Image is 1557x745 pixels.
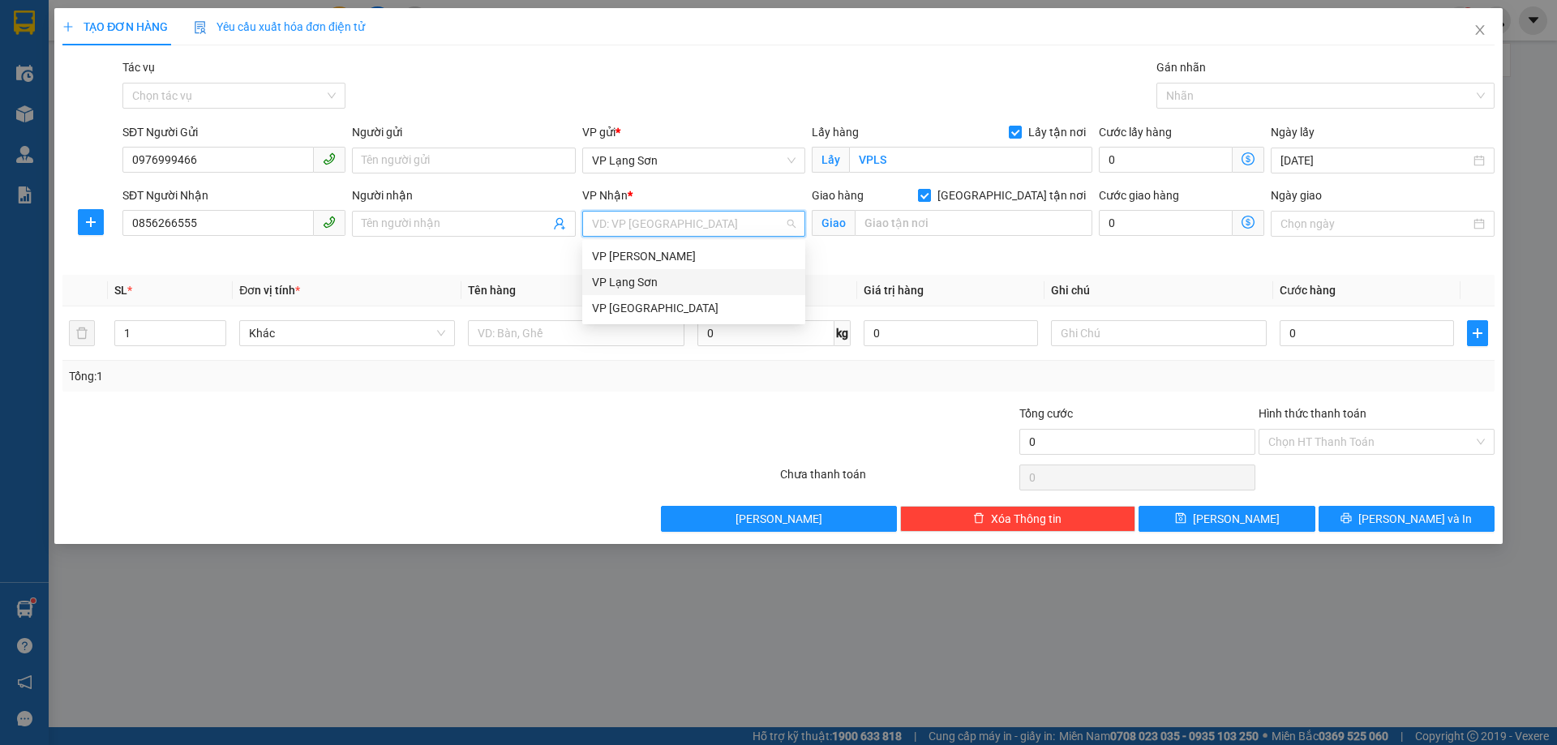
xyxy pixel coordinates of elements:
div: VP [GEOGRAPHIC_DATA] [592,299,796,317]
div: VP Lạng Sơn [592,273,796,291]
span: Xóa Thông tin [991,510,1062,528]
th: Ghi chú [1044,275,1273,306]
span: Giá trị hàng [864,284,924,297]
span: save [1175,512,1186,525]
input: Cước lấy hàng [1099,147,1233,173]
span: kg [834,320,851,346]
button: delete [69,320,95,346]
span: dollar-circle [1242,152,1255,165]
span: Giao hàng [812,189,864,202]
span: Lấy tận nơi [1022,123,1092,141]
button: plus [78,209,104,235]
span: delete [973,512,984,525]
span: Tên hàng [468,284,516,297]
span: SL [114,284,127,297]
label: Tác vụ [122,61,155,74]
input: Ghi Chú [1051,320,1267,346]
div: Người nhận [352,186,575,204]
input: Lấy tận nơi [849,147,1092,173]
span: [GEOGRAPHIC_DATA] tận nơi [931,186,1092,204]
span: close [1473,24,1486,36]
span: Tổng cước [1019,407,1073,420]
span: Giao [812,210,855,236]
div: VP Lạng Sơn [582,269,805,295]
span: VP Lạng Sơn [592,148,796,173]
span: VP Nhận [582,189,628,202]
div: VP [PERSON_NAME] [592,247,796,265]
label: Ngày giao [1271,189,1322,202]
div: VP gửi [582,123,805,141]
span: Yêu cầu xuất hóa đơn điện tử [194,20,365,33]
label: Gán nhãn [1156,61,1206,74]
span: TẠO ĐƠN HÀNG [62,20,168,33]
div: VP Minh Khai [582,243,805,269]
span: plus [62,21,74,32]
div: VP Hà Nội [582,295,805,321]
div: Người gửi [352,123,575,141]
label: Cước giao hàng [1099,189,1179,202]
button: save[PERSON_NAME] [1139,506,1315,532]
span: Đơn vị tính [239,284,300,297]
span: Khác [249,321,445,345]
span: plus [79,216,103,229]
span: dollar-circle [1242,216,1255,229]
input: VD: Bàn, Ghế [468,320,684,346]
span: [PERSON_NAME] [1193,510,1280,528]
span: phone [323,216,336,229]
div: SĐT Người Gửi [122,123,345,141]
span: Cước hàng [1280,284,1336,297]
button: Close [1457,8,1503,54]
span: Lấy [812,147,849,173]
button: plus [1467,320,1488,346]
input: 0 [864,320,1038,346]
input: Giao tận nơi [855,210,1092,236]
span: printer [1340,512,1352,525]
label: Ngày lấy [1271,126,1315,139]
img: icon [194,21,207,34]
span: [PERSON_NAME] [736,510,822,528]
input: Ngày giao [1280,215,1469,233]
label: Hình thức thanh toán [1259,407,1366,420]
button: deleteXóa Thông tin [900,506,1136,532]
button: [PERSON_NAME] [661,506,897,532]
label: Cước lấy hàng [1099,126,1172,139]
input: Ngày lấy [1280,152,1469,169]
button: printer[PERSON_NAME] và In [1319,506,1495,532]
span: plus [1468,327,1487,340]
div: Chưa thanh toán [778,465,1018,494]
div: SĐT Người Nhận [122,186,345,204]
input: Cước giao hàng [1099,210,1233,236]
div: Tổng: 1 [69,367,601,385]
span: user-add [553,217,566,230]
span: phone [323,152,336,165]
span: Lấy hàng [812,126,859,139]
span: [PERSON_NAME] và In [1358,510,1472,528]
